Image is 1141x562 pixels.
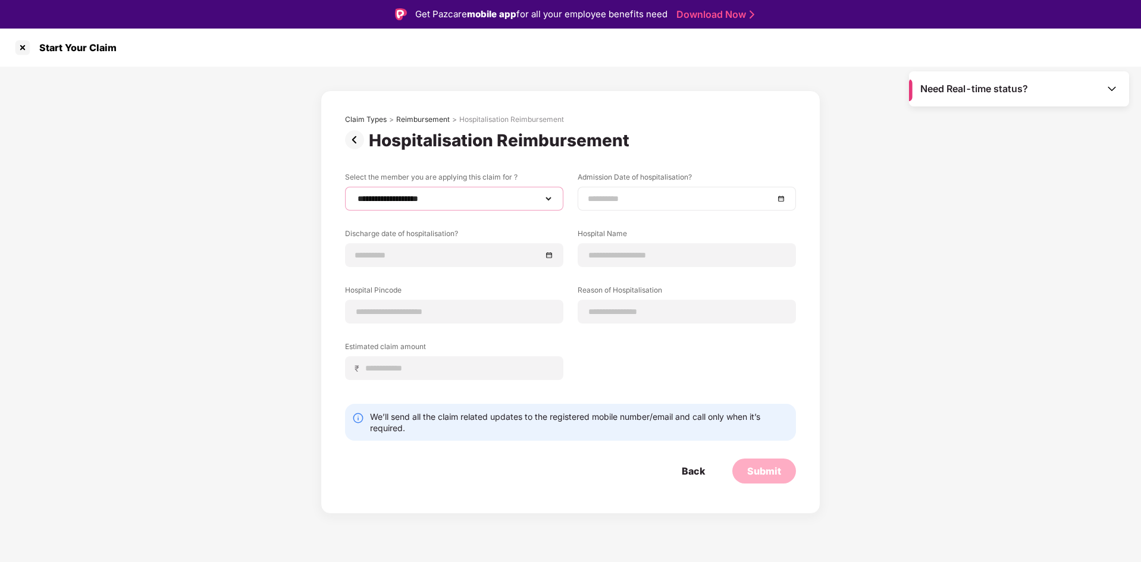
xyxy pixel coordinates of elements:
[345,172,563,187] label: Select the member you are applying this claim for ?
[1106,83,1118,95] img: Toggle Icon
[345,285,563,300] label: Hospital Pincode
[396,115,450,124] div: Reimbursement
[345,341,563,356] label: Estimated claim amount
[578,285,796,300] label: Reason of Hospitalisation
[355,363,364,374] span: ₹
[415,7,667,21] div: Get Pazcare for all your employee benefits need
[578,228,796,243] label: Hospital Name
[750,8,754,21] img: Stroke
[370,411,789,434] div: We’ll send all the claim related updates to the registered mobile number/email and call only when...
[345,130,369,149] img: svg+xml;base64,PHN2ZyBpZD0iUHJldi0zMngzMiIgeG1sbnM9Imh0dHA6Ly93d3cudzMub3JnLzIwMDAvc3ZnIiB3aWR0aD...
[452,115,457,124] div: >
[395,8,407,20] img: Logo
[389,115,394,124] div: >
[676,8,751,21] a: Download Now
[578,172,796,187] label: Admission Date of hospitalisation?
[352,412,364,424] img: svg+xml;base64,PHN2ZyBpZD0iSW5mby0yMHgyMCIgeG1sbnM9Imh0dHA6Ly93d3cudzMub3JnLzIwMDAvc3ZnIiB3aWR0aD...
[345,228,563,243] label: Discharge date of hospitalisation?
[369,130,634,150] div: Hospitalisation Reimbursement
[920,83,1028,95] span: Need Real-time status?
[682,464,705,478] div: Back
[459,115,564,124] div: Hospitalisation Reimbursement
[32,42,117,54] div: Start Your Claim
[467,8,516,20] strong: mobile app
[747,464,781,478] div: Submit
[345,115,387,124] div: Claim Types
